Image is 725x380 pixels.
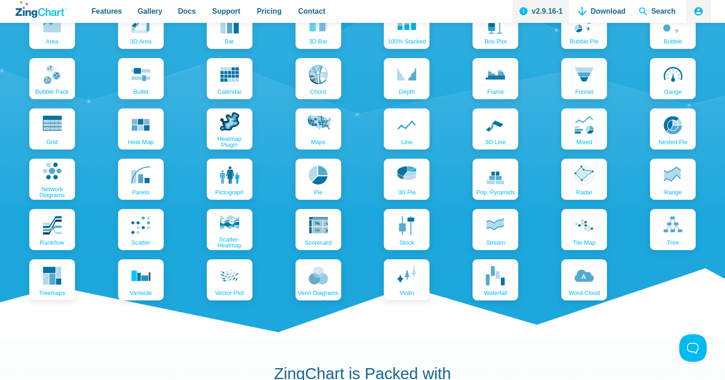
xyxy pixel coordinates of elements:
a: 3D pie [384,159,430,200]
span: rankflow [40,240,64,246]
span: gauge [664,89,682,95]
a: treemaps [29,259,75,300]
span: bullet [133,89,148,95]
span: 3D bar [309,38,327,44]
a: variwide [118,259,164,300]
span: 100% Stacked [388,38,426,44]
span: treemaps [39,290,65,296]
a: 100% Stacked [384,8,430,49]
a: waterfall [473,259,518,300]
a: chord [295,58,341,99]
span: chord [310,89,326,95]
a: depth [384,58,430,99]
a: scatter [118,209,164,250]
span: Network Diagrams [32,186,73,198]
a: pie [295,159,341,200]
span: vector plot [215,290,244,296]
a: maps [295,108,341,150]
a: line [384,108,430,150]
span: bubble [664,38,682,44]
span: Pricing [257,5,281,17]
a: nested pie [650,108,696,150]
a: scatter-heatmap [207,209,252,250]
a: stock [384,209,430,250]
span: range [664,189,682,195]
span: area [46,38,58,44]
a: ZingChart Logo. Click to return to the homepage [16,1,67,18]
a: area [29,8,75,49]
span: Gallery [138,5,162,17]
span: line [401,139,413,145]
a: rankflow [29,209,75,250]
a: word cloud [561,259,607,300]
span: grid [46,139,58,145]
a: mixed [561,108,607,150]
span: calendar [217,89,242,95]
span: radar [576,189,592,195]
a: pop. pyramids [473,159,518,200]
a: Heatmap Plugin [207,108,252,150]
span: box plot [484,38,506,44]
span: venn diagrams [298,290,338,296]
span: stream [486,240,505,246]
a: scorecard [295,209,341,250]
span: Heatmap Plugin [209,136,250,148]
a: gauge [650,58,696,99]
a: 3D area [118,8,164,49]
a: bubble pie [561,8,607,49]
span: waterfall [484,290,507,296]
iframe: Toggle Customer Support [679,334,707,362]
span: nested pie [658,139,687,145]
a: grid [29,108,75,150]
a: Network Diagrams [29,159,75,200]
span: bar [225,38,234,44]
a: bubble pack [29,58,75,99]
span: 3D line [485,139,506,145]
span: bubble pie [570,38,599,44]
span: Heat map [128,139,153,145]
a: pareto [118,159,164,200]
a: bar [207,8,252,49]
span: bubble pack [35,89,69,95]
span: pictograph [215,189,244,195]
span: flame [487,89,504,95]
a: violin [384,259,430,300]
span: scatter-heatmap [209,236,250,248]
span: violin [400,290,414,296]
span: scatter [131,240,150,246]
span: tile map [573,240,596,246]
a: tree [650,209,696,250]
span: maps [311,139,326,145]
span: pareto [132,189,150,195]
a: range [650,159,696,200]
a: pictograph [207,159,252,200]
a: tile map [561,209,607,250]
span: tree [667,240,679,246]
a: bubble [650,8,696,49]
a: box plot [473,8,518,49]
a: bullet [118,58,164,99]
a: stream [473,209,518,250]
a: 3D bar [295,8,341,49]
span: Contact [298,5,326,17]
a: venn diagrams [295,259,341,300]
a: 3D line [473,108,518,150]
a: calendar [207,58,252,99]
span: Features [91,5,122,17]
span: funnel [575,89,593,95]
span: word cloud [569,290,600,296]
span: Docs [178,5,196,17]
a: funnel [561,58,607,99]
span: depth [399,89,415,95]
a: vector plot [207,259,252,300]
span: mixed [576,139,592,145]
span: stock [399,240,414,246]
a: flame [473,58,518,99]
a: Heat map [118,108,164,150]
span: pie [314,189,322,195]
span: variwide [129,290,152,296]
span: scorecard [305,240,332,246]
span: 3D pie [398,189,416,195]
a: radar [561,159,607,200]
span: 3D area [130,38,151,44]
